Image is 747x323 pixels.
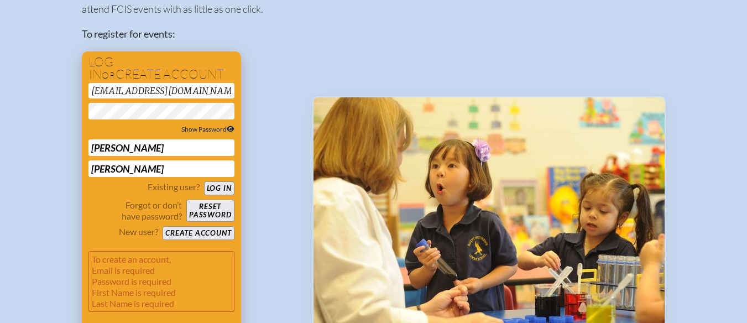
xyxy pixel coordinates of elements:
[88,251,234,312] p: To create an account, Email is required Password is required First Name is required Last Name is ...
[88,83,234,98] input: Email
[181,125,234,133] span: Show Password
[88,139,234,156] input: First Name
[186,200,234,222] button: Resetpassword
[102,70,116,81] span: or
[88,200,182,222] p: Forgot or don’t have password?
[88,160,234,177] input: Last Name
[148,181,200,192] p: Existing user?
[119,226,158,237] p: New user?
[82,27,295,41] p: To register for events:
[163,226,234,240] button: Create account
[88,56,234,81] h1: Log in create account
[204,181,234,195] button: Log in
